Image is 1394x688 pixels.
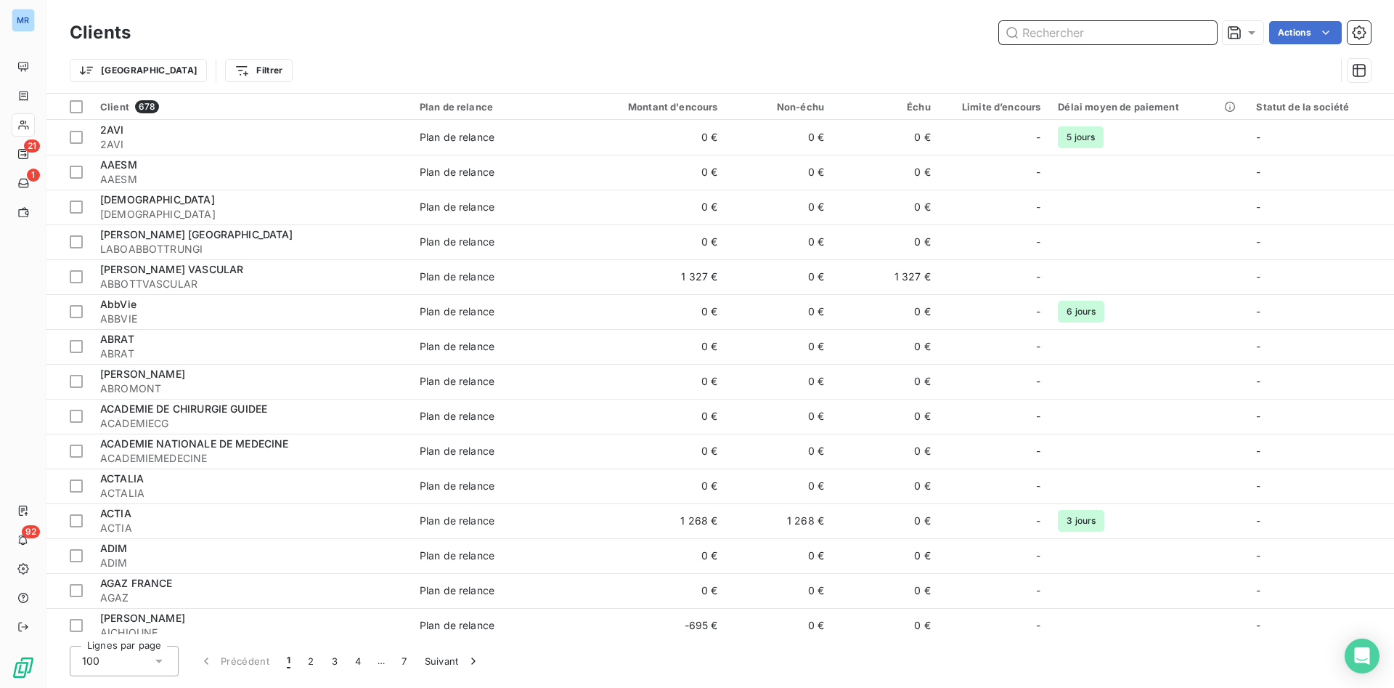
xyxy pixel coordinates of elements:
[735,101,824,113] div: Non-échu
[833,190,939,224] td: 0 €
[1256,340,1260,352] span: -
[100,402,267,415] span: ACADEMIE DE CHIRURGIE GUIDEE
[726,469,833,503] td: 0 €
[100,228,293,240] span: [PERSON_NAME] [GEOGRAPHIC_DATA]
[100,312,402,326] span: ABBVIE
[82,654,99,668] span: 100
[420,339,494,354] div: Plan de relance
[1269,21,1342,44] button: Actions
[24,139,40,153] span: 21
[1036,130,1040,145] span: -
[420,583,494,598] div: Plan de relance
[1036,165,1040,179] span: -
[833,329,939,364] td: 0 €
[584,120,726,155] td: 0 €
[393,646,415,676] button: 7
[1058,510,1104,532] span: 3 jours
[1058,126,1104,148] span: 5 jours
[833,573,939,608] td: 0 €
[584,573,726,608] td: 0 €
[370,649,393,673] span: …
[726,259,833,294] td: 0 €
[726,434,833,469] td: 0 €
[420,374,494,389] div: Plan de relance
[100,507,131,519] span: ACTIA
[592,101,717,113] div: Montant d'encours
[1036,270,1040,284] span: -
[833,503,939,538] td: 0 €
[420,101,575,113] div: Plan de relance
[27,169,40,182] span: 1
[584,399,726,434] td: 0 €
[1256,131,1260,143] span: -
[420,618,494,633] div: Plan de relance
[70,20,131,46] h3: Clients
[1256,270,1260,283] span: -
[833,155,939,190] td: 0 €
[420,444,494,458] div: Plan de relance
[100,486,402,501] span: ACTALIA
[100,101,129,113] span: Client
[833,224,939,259] td: 0 €
[346,646,370,676] button: 4
[948,101,1041,113] div: Limite d’encours
[1256,549,1260,562] span: -
[833,364,939,399] td: 0 €
[1036,374,1040,389] span: -
[420,409,494,424] div: Plan de relance
[584,155,726,190] td: 0 €
[1256,445,1260,457] span: -
[1256,101,1385,113] div: Statut de la société
[584,364,726,399] td: 0 €
[100,158,137,171] span: AAESM
[278,646,299,676] button: 1
[100,124,124,136] span: 2AVI
[833,399,939,434] td: 0 €
[70,59,207,82] button: [GEOGRAPHIC_DATA]
[1036,514,1040,528] span: -
[726,573,833,608] td: 0 €
[22,525,40,538] span: 92
[584,538,726,573] td: 0 €
[100,207,402,222] span: [DEMOGRAPHIC_DATA]
[420,479,494,493] div: Plan de relance
[420,270,494,284] div: Plan de relance
[100,277,402,291] span: ABBOTTVASCULAR
[100,451,402,466] span: ACADEMIEMEDECINE
[726,399,833,434] td: 0 €
[1256,619,1260,631] span: -
[833,120,939,155] td: 0 €
[1256,201,1260,213] span: -
[584,469,726,503] td: 0 €
[416,646,489,676] button: Suivant
[833,294,939,329] td: 0 €
[100,298,136,310] span: AbbVie
[584,329,726,364] td: 0 €
[584,608,726,643] td: -695 €
[1036,200,1040,214] span: -
[190,646,278,676] button: Précédent
[584,434,726,469] td: 0 €
[100,542,128,554] span: ADIM
[726,190,833,224] td: 0 €
[420,514,494,528] div: Plan de relance
[1256,479,1260,492] span: -
[135,100,159,113] span: 678
[12,656,35,679] img: Logo LeanPay
[833,538,939,573] td: 0 €
[833,259,939,294] td: 1 327 €
[100,193,215,206] span: [DEMOGRAPHIC_DATA]
[1058,301,1104,323] span: 6 jours
[1036,479,1040,493] span: -
[726,294,833,329] td: 0 €
[1036,235,1040,249] span: -
[1036,583,1040,598] span: -
[584,190,726,224] td: 0 €
[584,259,726,294] td: 1 327 €
[726,329,833,364] td: 0 €
[323,646,346,676] button: 3
[726,224,833,259] td: 0 €
[100,263,243,275] span: [PERSON_NAME] VASCULAR
[1256,166,1260,178] span: -
[420,165,494,179] div: Plan de relance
